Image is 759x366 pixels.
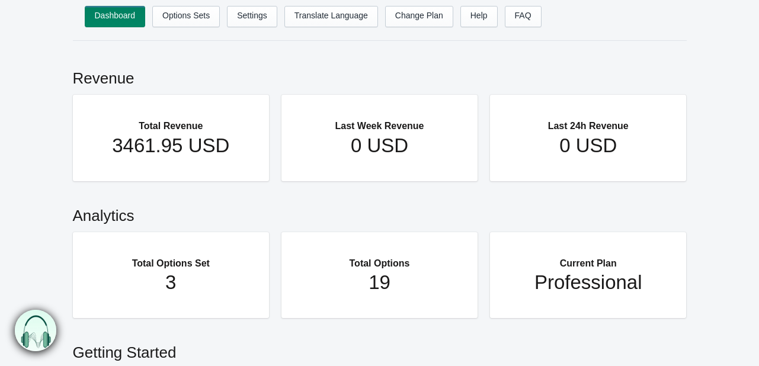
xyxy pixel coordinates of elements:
h2: Last 24h Revenue [514,107,663,134]
a: Translate Language [284,6,378,27]
h1: 19 [305,271,454,294]
a: Help [460,6,498,27]
h2: Total Revenue [97,107,246,134]
h2: Revenue [73,56,687,95]
h1: 3 [97,271,246,294]
img: bxm.png [15,310,56,351]
h2: Last Week Revenue [305,107,454,134]
a: FAQ [505,6,542,27]
a: Change Plan [385,6,453,27]
h2: Total Options [305,244,454,271]
h2: Current Plan [514,244,663,271]
a: Options Sets [152,6,220,27]
h2: Total Options Set [97,244,246,271]
a: Settings [227,6,277,27]
h1: 0 USD [514,134,663,158]
h1: 3461.95 USD [97,134,246,158]
h2: Analytics [73,193,687,232]
h1: Professional [514,271,663,294]
a: Dashboard [85,6,146,27]
h1: 0 USD [305,134,454,158]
